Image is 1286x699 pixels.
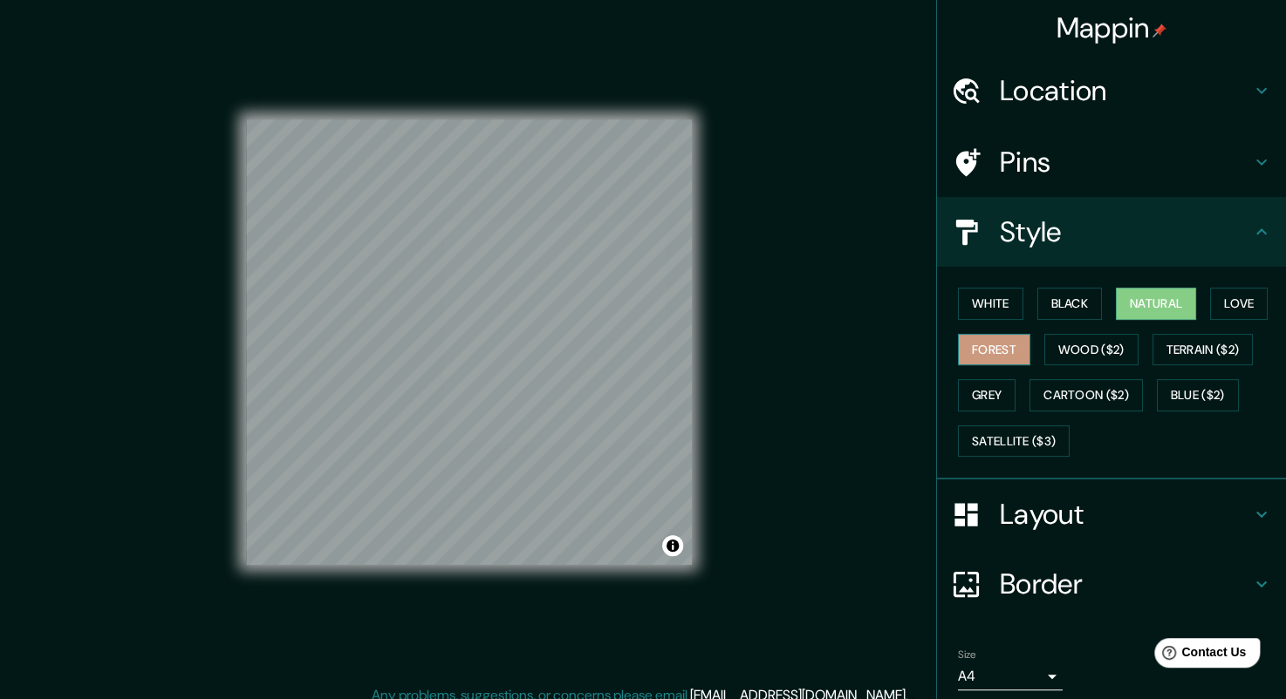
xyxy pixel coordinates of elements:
h4: Style [1000,214,1251,249]
h4: Pins [1000,145,1251,180]
div: Layout [937,479,1286,549]
h4: Layout [1000,497,1251,532]
button: Grey [958,379,1016,411]
button: Blue ($2) [1157,379,1239,411]
canvas: Map [246,119,692,565]
img: pin-icon.png [1153,24,1166,37]
button: Wood ($2) [1044,334,1139,366]
div: Style [937,197,1286,267]
button: Black [1037,288,1103,320]
h4: Mappin [1057,10,1167,45]
iframe: Help widget launcher [1131,631,1267,680]
button: Forest [958,334,1030,366]
label: Size [958,648,976,662]
div: Location [937,56,1286,126]
button: Terrain ($2) [1153,334,1254,366]
button: Satellite ($3) [958,425,1070,458]
div: Border [937,549,1286,619]
button: Toggle attribution [662,535,683,556]
button: Love [1210,288,1268,320]
h4: Border [1000,567,1251,601]
button: White [958,288,1023,320]
h4: Location [1000,73,1251,108]
button: Cartoon ($2) [1029,379,1143,411]
div: A4 [958,662,1063,690]
button: Natural [1116,288,1196,320]
div: Pins [937,127,1286,197]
